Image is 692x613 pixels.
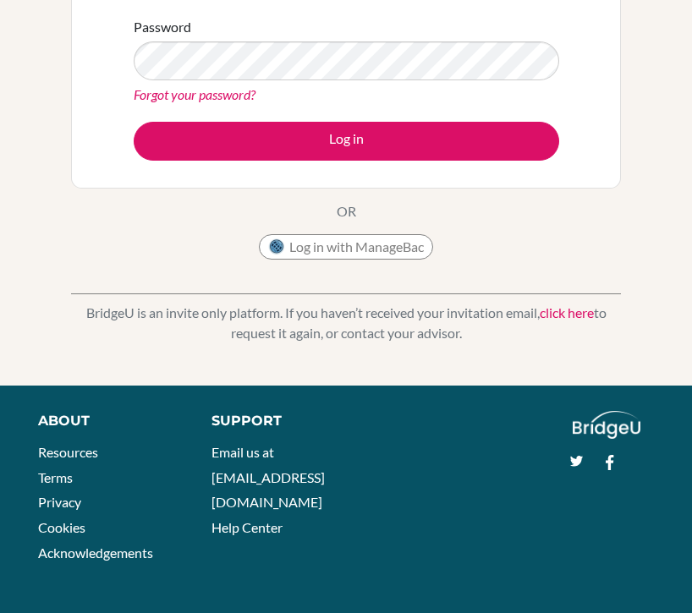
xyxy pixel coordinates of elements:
[337,201,356,222] p: OR
[38,494,81,510] a: Privacy
[211,444,325,510] a: Email us at [EMAIL_ADDRESS][DOMAIN_NAME]
[134,122,559,161] button: Log in
[259,234,433,260] button: Log in with ManageBac
[540,304,594,320] a: click here
[134,17,191,37] label: Password
[573,411,641,439] img: logo_white@2x-f4f0deed5e89b7ecb1c2cc34c3e3d731f90f0f143d5ea2071677605dd97b5244.png
[211,411,332,431] div: Support
[38,545,153,561] a: Acknowledgements
[134,86,255,102] a: Forgot your password?
[38,519,85,535] a: Cookies
[211,519,283,535] a: Help Center
[38,411,173,431] div: About
[71,303,621,343] p: BridgeU is an invite only platform. If you haven’t received your invitation email, to request it ...
[38,444,98,460] a: Resources
[38,469,73,485] a: Terms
